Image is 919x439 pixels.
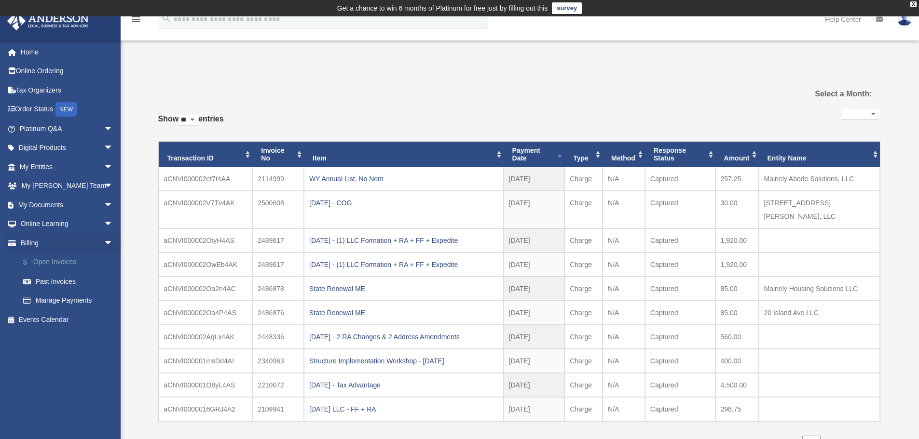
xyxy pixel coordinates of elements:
[715,373,759,397] td: 4,500.00
[252,253,304,277] td: 2489617
[252,301,304,325] td: 2486876
[645,349,715,373] td: Captured
[159,397,253,421] td: aCNVI0000016GRJ4A2
[309,402,498,416] div: [DATE] LLC - FF + RA
[55,102,77,117] div: NEW
[645,325,715,349] td: Captured
[159,228,253,253] td: aCNVI000002OtyH4AS
[603,373,645,397] td: N/A
[309,234,498,247] div: [DATE] - (1) LLC Formation + RA + FF + Expedite
[252,228,304,253] td: 2489617
[759,142,880,168] th: Entity Name: activate to sort column ascending
[564,142,603,168] th: Type: activate to sort column ascending
[759,191,880,228] td: [STREET_ADDRESS][PERSON_NAME], LLC
[158,112,224,135] label: Show entries
[603,325,645,349] td: N/A
[7,195,128,214] a: My Documentsarrow_drop_down
[715,397,759,421] td: 298.75
[252,191,304,228] td: 2500608
[504,301,565,325] td: [DATE]
[603,228,645,253] td: N/A
[645,301,715,325] td: Captured
[7,62,128,81] a: Online Ordering
[161,13,172,24] i: search
[603,277,645,301] td: N/A
[645,373,715,397] td: Captured
[7,157,128,176] a: My Entitiesarrow_drop_down
[504,277,565,301] td: [DATE]
[252,167,304,191] td: 2114999
[159,253,253,277] td: aCNVI000002OwEb4AK
[715,142,759,168] th: Amount: activate to sort column ascending
[645,191,715,228] td: Captured
[4,12,92,30] img: Anderson Advisors Platinum Portal
[130,13,142,25] i: menu
[14,272,123,291] a: Past Invoices
[252,325,304,349] td: 2448336
[337,2,548,14] div: Get a chance to win 6 months of Platinum for free just by filling out this
[7,214,128,234] a: Online Learningarrow_drop_down
[552,2,582,14] a: survey
[603,253,645,277] td: N/A
[309,282,498,295] div: State Renewal ME
[603,349,645,373] td: N/A
[159,373,253,397] td: aCNVI000001O8yL4AS
[504,253,565,277] td: [DATE]
[564,191,603,228] td: Charge
[715,228,759,253] td: 1,920.00
[252,349,304,373] td: 2340963
[564,397,603,421] td: Charge
[252,142,304,168] th: Invoice No: activate to sort column ascending
[645,142,715,168] th: Response Status: activate to sort column ascending
[897,12,912,26] img: User Pic
[159,191,253,228] td: aCNVI000002V7Tv4AK
[766,87,872,101] label: Select a Month:
[603,397,645,421] td: N/A
[104,176,123,196] span: arrow_drop_down
[564,349,603,373] td: Charge
[759,301,880,325] td: 20 Island Ave LLC
[564,373,603,397] td: Charge
[564,167,603,191] td: Charge
[14,291,128,310] a: Manage Payments
[504,325,565,349] td: [DATE]
[309,354,498,368] div: Structure Implementation Workshop - [DATE]
[159,301,253,325] td: aCNVI000002Oa4P4AS
[715,253,759,277] td: 1,920.00
[104,157,123,177] span: arrow_drop_down
[104,195,123,215] span: arrow_drop_down
[159,325,253,349] td: aCNVI000002AqLx4AK
[564,325,603,349] td: Charge
[159,167,253,191] td: aCNVI000002et7t4AA
[564,253,603,277] td: Charge
[309,378,498,392] div: [DATE] - Tax Advantage
[603,167,645,191] td: N/A
[645,397,715,421] td: Captured
[7,310,128,329] a: Events Calendar
[309,196,498,210] div: [DATE] - COG
[304,142,504,168] th: Item: activate to sort column ascending
[104,138,123,158] span: arrow_drop_down
[715,349,759,373] td: 400.00
[7,80,128,100] a: Tax Organizers
[130,17,142,25] a: menu
[504,373,565,397] td: [DATE]
[564,301,603,325] td: Charge
[159,277,253,301] td: aCNVI000002Oa2n4AC
[504,349,565,373] td: [DATE]
[759,277,880,301] td: Mainely Housing Solutions LLC
[309,306,498,319] div: State Renewal ME
[564,228,603,253] td: Charge
[504,228,565,253] td: [DATE]
[504,167,565,191] td: [DATE]
[309,330,498,344] div: [DATE] - 2 RA Changes & 2 Address Amendments
[252,397,304,421] td: 2109941
[7,176,128,196] a: My [PERSON_NAME] Teamarrow_drop_down
[14,253,128,272] a: $Open Invoices
[645,228,715,253] td: Captured
[504,191,565,228] td: [DATE]
[7,42,128,62] a: Home
[504,142,565,168] th: Payment Date: activate to sort column ascending
[252,277,304,301] td: 2486878
[645,277,715,301] td: Captured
